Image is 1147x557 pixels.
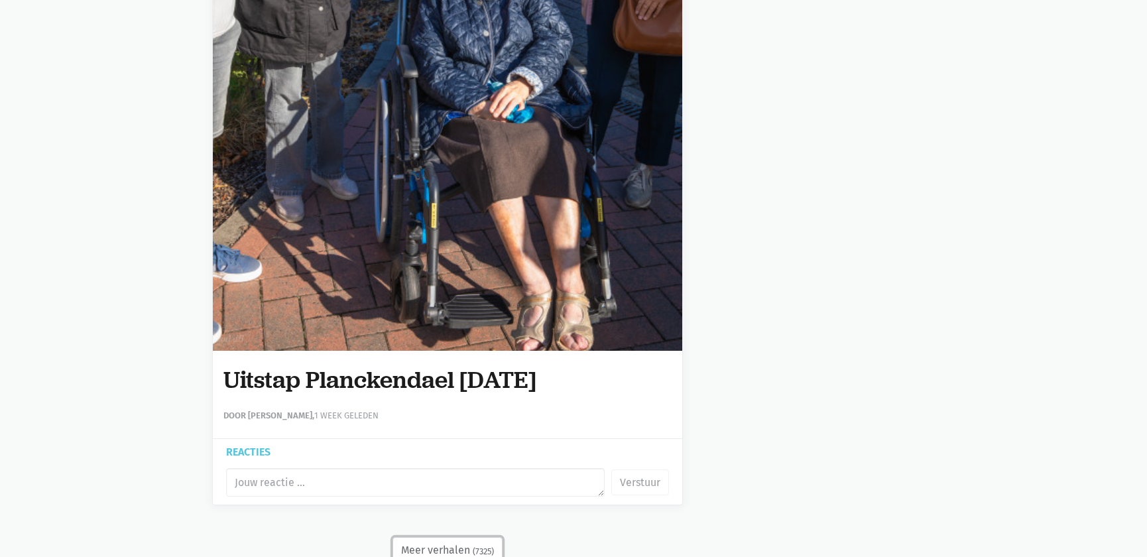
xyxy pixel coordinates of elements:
[226,447,669,457] div: Reacties
[223,409,672,423] div: 1 week geleden
[611,469,669,496] button: Verstuur
[223,367,672,393] h1: Uitstap Planckendael [DATE]
[223,410,314,420] strong: Door [PERSON_NAME],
